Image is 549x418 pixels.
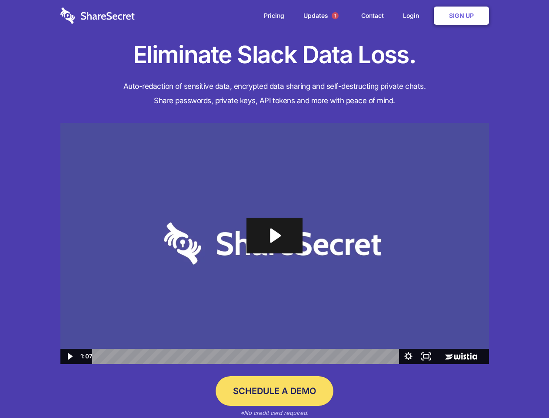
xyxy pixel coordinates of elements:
[60,7,135,24] img: logo-wordmark-white-trans-d4663122ce5f474addd5e946df7df03e33cb6a1c49d2221995e7729f52c070b2.svg
[332,12,339,19] span: 1
[99,349,395,364] div: Playbar
[434,7,489,25] a: Sign Up
[60,123,489,364] img: Sharesecret
[255,2,293,29] a: Pricing
[60,349,78,364] button: Play Video
[60,39,489,71] h1: Eliminate Slack Data Loss.
[417,349,435,364] button: Fullscreen
[353,2,393,29] a: Contact
[506,374,539,408] iframe: Drift Widget Chat Controller
[246,218,302,253] button: Play Video: Sharesecret Slack Extension
[394,2,432,29] a: Login
[399,349,417,364] button: Show settings menu
[60,79,489,108] h4: Auto-redaction of sensitive data, encrypted data sharing and self-destructing private chats. Shar...
[216,376,333,406] a: Schedule a Demo
[240,409,309,416] em: *No credit card required.
[435,349,489,364] a: Wistia Logo -- Learn More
